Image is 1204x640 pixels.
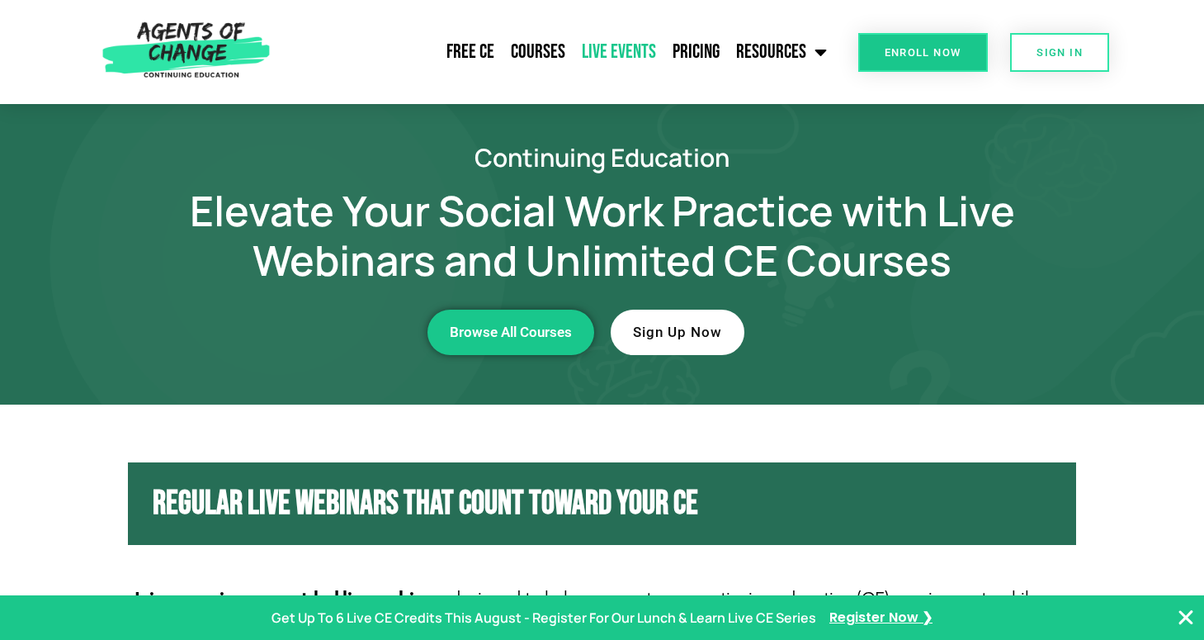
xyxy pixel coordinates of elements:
[1036,47,1083,58] span: SIGN IN
[829,606,933,630] a: Register Now ❯
[611,310,744,355] a: Sign Up Now
[503,31,574,73] a: Courses
[438,31,503,73] a: Free CE
[858,33,988,72] a: Enroll Now
[1010,33,1109,72] a: SIGN IN
[427,310,594,355] a: Browse All Courses
[132,588,451,609] strong: Join engaging, expert-led live webinars
[153,487,1051,520] h2: Regular Live Webinars That Count Toward Your CE
[450,325,572,339] span: Browse All Courses
[132,145,1073,169] h2: Continuing Education
[664,31,728,73] a: Pricing
[633,325,722,339] span: Sign Up Now
[728,31,835,73] a: Resources
[574,31,664,73] a: Live Events
[885,47,961,58] span: Enroll Now
[271,606,816,630] p: Get Up To 6 Live CE Credits This August - Register For Our Lunch & Learn Live CE Series
[1176,608,1196,628] button: Close Banner
[132,186,1073,285] h1: Elevate Your Social Work Practice with Live Webinars and Unlimited CE Courses
[277,31,835,73] nav: Menu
